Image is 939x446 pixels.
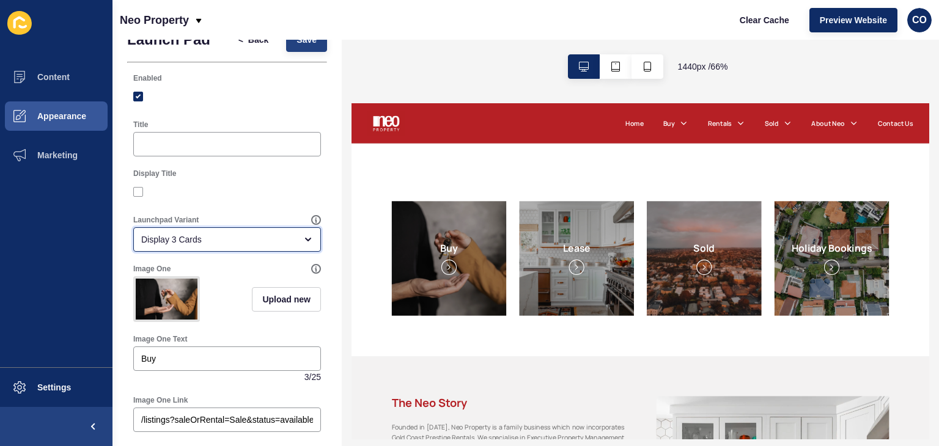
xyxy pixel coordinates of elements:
[248,34,268,46] span: Back
[133,73,162,83] label: Enabled
[133,227,321,252] div: open menu
[262,293,311,305] span: Upload new
[133,169,176,178] label: Display Title
[740,14,789,26] span: Clear Cache
[133,334,187,344] label: Image One Text
[630,23,651,38] a: Sold
[701,23,752,38] a: About Neo
[304,371,309,383] span: 3
[820,14,887,26] span: Preview Website
[475,23,493,38] a: Buy
[127,31,210,48] h1: Launch Pad
[543,23,580,38] a: Rentals
[136,279,197,320] img: 3c360d9f0ee420886d4244283fa7f542.jpg
[678,60,728,73] span: 1440 px / 66 %
[802,23,856,38] a: Contact Us
[133,120,148,130] label: Title
[133,215,199,225] label: Launchpad Variant
[912,14,927,26] span: CO
[61,149,236,324] img: Launchpad card image
[133,395,188,405] label: Image One Link
[644,149,819,324] img: Launchpad card image
[120,5,189,35] p: Neo Property
[133,264,171,274] label: Image One
[286,27,327,52] button: Save
[418,23,446,38] a: Home
[729,8,800,32] button: Clear Cache
[252,287,321,312] button: Upload new
[256,149,430,324] img: Launchpad card image
[309,371,312,383] span: /
[450,149,625,324] img: Launchpad card image
[24,12,81,49] img: Neo Property Logo
[809,8,897,32] button: Preview Website
[238,34,243,46] span: <
[228,27,279,52] button: <Back
[296,34,317,46] span: Save
[311,371,321,383] span: 25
